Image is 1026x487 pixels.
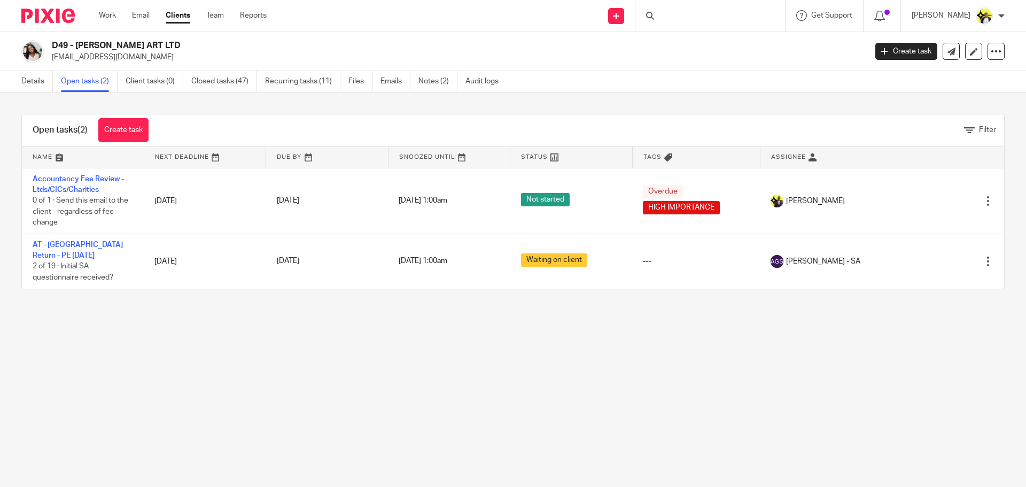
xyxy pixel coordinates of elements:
img: Carine-Starbridge.jpg [976,7,993,25]
span: Overdue [643,185,683,198]
span: [DATE] 1:00am [399,197,447,205]
span: HIGH IMPORTANCE [643,201,720,214]
span: 0 of 1 · Send this email to the client - regardless of fee change [33,197,128,226]
img: Yemi-Starbridge.jpg [771,195,783,207]
img: Temilolu%20Danso.jpg [21,40,44,63]
a: Closed tasks (47) [191,71,257,92]
h2: D49 - [PERSON_NAME] ART LTD [52,40,698,51]
a: Team [206,10,224,21]
a: Open tasks (2) [61,71,118,92]
span: Status [521,154,548,160]
span: 2 of 19 · Initial SA questionnaire received? [33,263,113,282]
img: svg%3E [771,255,783,268]
a: Audit logs [465,71,507,92]
span: Get Support [811,12,852,19]
a: Work [99,10,116,21]
span: Snoozed Until [399,154,455,160]
a: Create task [875,43,937,60]
img: Pixie [21,9,75,23]
p: [EMAIL_ADDRESS][DOMAIN_NAME] [52,52,859,63]
span: Not started [521,193,570,206]
span: Filter [979,126,996,134]
td: [DATE] [144,168,266,234]
a: AT - [GEOGRAPHIC_DATA] Return - PE [DATE] [33,241,123,259]
p: [PERSON_NAME] [912,10,970,21]
div: --- [643,256,749,267]
a: Create task [98,118,149,142]
a: Client tasks (0) [126,71,183,92]
a: Clients [166,10,190,21]
a: Email [132,10,150,21]
a: Reports [240,10,267,21]
a: Details [21,71,53,92]
a: Files [348,71,372,92]
a: Emails [380,71,410,92]
span: (2) [77,126,88,134]
td: [DATE] [144,234,266,288]
span: [DATE] [277,197,299,205]
h1: Open tasks [33,125,88,136]
span: Tags [643,154,662,160]
span: [PERSON_NAME] [786,196,845,206]
span: Waiting on client [521,253,587,267]
span: [DATE] 1:00am [399,258,447,265]
span: [PERSON_NAME] - SA [786,256,860,267]
a: Accountancy Fee Review - Ltds/CICs/Charities [33,175,124,194]
a: Notes (2) [418,71,457,92]
span: [DATE] [277,258,299,265]
a: Recurring tasks (11) [265,71,340,92]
